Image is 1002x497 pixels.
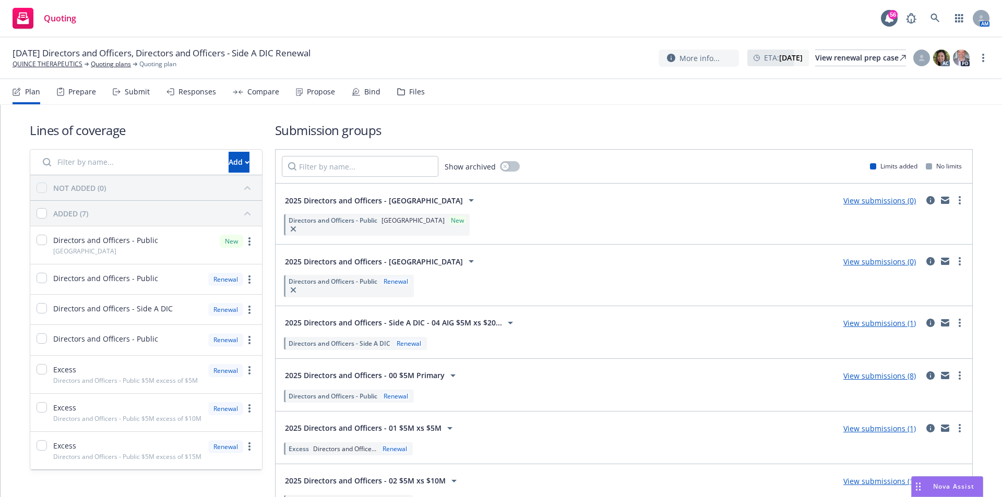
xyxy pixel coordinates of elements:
[53,247,116,256] span: [GEOGRAPHIC_DATA]
[409,88,425,96] div: Files
[243,402,256,415] a: more
[53,205,256,222] button: ADDED (7)
[139,59,176,69] span: Quoting plan
[939,194,951,207] a: mail
[282,251,481,272] button: 2025 Directors and Officers - [GEOGRAPHIC_DATA]
[282,190,481,211] button: 2025 Directors and Officers - [GEOGRAPHIC_DATA]
[208,333,243,346] div: Renewal
[933,50,950,66] img: photo
[949,8,970,29] a: Switch app
[53,440,76,451] span: Excess
[779,53,803,63] strong: [DATE]
[229,152,249,173] button: Add
[939,422,951,434] a: mail
[911,476,983,497] button: Nova Assist
[307,88,335,96] div: Propose
[229,152,249,172] div: Add
[243,334,256,346] a: more
[381,392,410,401] div: Renewal
[53,183,106,193] div: NOT ADDED (0)
[289,444,309,453] span: Excess
[977,52,989,64] a: more
[843,423,916,433] a: View submissions (1)
[843,196,916,205] a: View submissions (0)
[243,304,256,316] a: more
[380,444,409,453] div: Renewal
[764,52,803,63] span: ETA :
[843,318,916,328] a: View submissions (1)
[289,392,377,401] span: Directors and Officers - Public
[445,161,496,172] span: Show archived
[30,122,263,139] h1: Lines of coverage
[888,7,898,17] div: 56
[282,312,520,333] button: 2025 Directors and Officers - Side A DIC - 04 AIG $5M xs $20...
[247,88,279,96] div: Compare
[53,364,76,375] span: Excess
[285,422,442,433] span: 2025 Directors and Officers - 01 $5M xs $5M
[381,216,445,225] span: [GEOGRAPHIC_DATA]
[843,476,916,486] a: View submissions (1)
[313,444,376,453] span: Directors and Office...
[953,50,970,66] img: photo
[901,8,922,29] a: Report a Bug
[815,50,906,66] a: View renewal prep case
[870,162,917,171] div: Limits added
[939,475,951,487] a: mail
[53,235,158,246] span: Directors and Officers - Public
[953,369,966,382] a: more
[953,317,966,329] a: more
[285,317,502,328] span: 2025 Directors and Officers - Side A DIC - 04 AIG $5M xs $20...
[53,333,158,344] span: Directors and Officers - Public
[939,317,951,329] a: mail
[285,475,446,486] span: 2025 Directors and Officers - 02 $5M xs $10M
[220,235,243,248] div: New
[953,422,966,434] a: more
[243,440,256,453] a: more
[924,317,937,329] a: circleInformation
[208,273,243,286] div: Renewal
[53,376,198,385] span: Directors and Officers - Public $5M excess of $5M
[275,122,973,139] h1: Submission groups
[53,273,158,284] span: Directors and Officers - Public
[659,50,739,67] button: More info...
[53,303,173,314] span: Directors and Officers - Side A DIC
[243,364,256,377] a: more
[44,14,76,22] span: Quoting
[285,195,463,206] span: 2025 Directors and Officers - [GEOGRAPHIC_DATA]
[91,59,131,69] a: Quoting plans
[53,452,201,461] span: Directors and Officers - Public $5M excess of $15M
[208,440,243,453] div: Renewal
[939,369,951,382] a: mail
[364,88,380,96] div: Bind
[53,179,256,196] button: NOT ADDED (0)
[953,255,966,268] a: more
[125,88,150,96] div: Submit
[243,273,256,286] a: more
[53,414,201,423] span: Directors and Officers - Public $5M excess of $10M
[178,88,216,96] div: Responses
[924,422,937,434] a: circleInformation
[208,402,243,415] div: Renewal
[289,277,377,286] span: Directors and Officers - Public
[953,475,966,487] a: more
[924,369,937,382] a: circleInformation
[843,257,916,266] a: View submissions (0)
[926,162,962,171] div: No limits
[243,235,256,248] a: more
[289,339,390,348] span: Directors and Officers - Side A DIC
[53,402,76,413] span: Excess
[53,208,88,219] div: ADDED (7)
[208,303,243,316] div: Renewal
[924,475,937,487] a: circleInformation
[381,277,410,286] div: Renewal
[282,365,462,386] button: 2025 Directors and Officers - 00 $5M Primary
[289,216,377,225] span: Directors and Officers - Public
[282,156,438,177] input: Filter by name...
[933,482,974,491] span: Nova Assist
[13,47,311,59] span: [DATE] Directors and Officers, Directors and Officers - Side A DIC Renewal
[208,364,243,377] div: Renewal
[25,88,40,96] div: Plan
[13,59,82,69] a: QUINCE THERAPEUTICS
[925,8,946,29] a: Search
